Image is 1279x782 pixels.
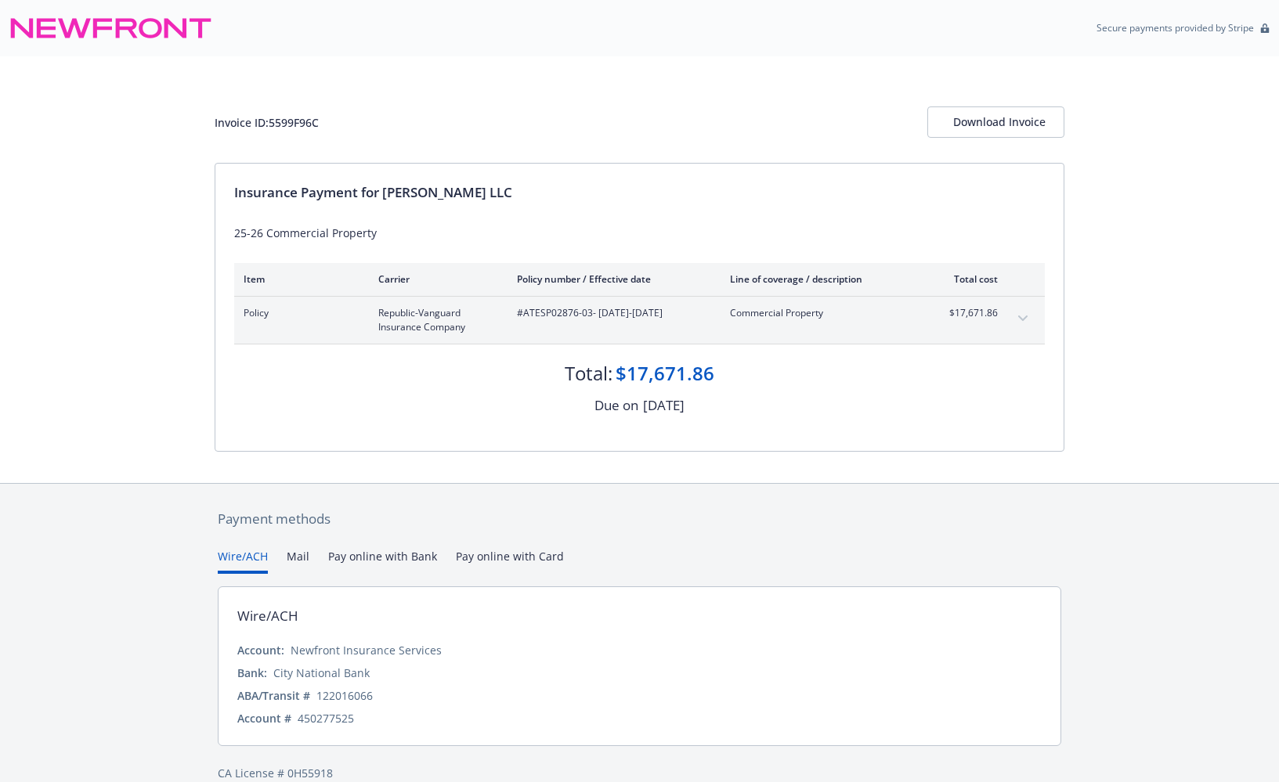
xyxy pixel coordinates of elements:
[594,395,638,416] div: Due on
[517,306,705,320] span: #ATESP02876-03 - [DATE]-[DATE]
[218,765,1061,781] div: CA License # 0H55918
[237,665,267,681] div: Bank:
[730,272,914,286] div: Line of coverage / description
[378,306,492,334] span: Republic-Vanguard Insurance Company
[237,710,291,726] div: Account #
[517,272,705,286] div: Policy number / Effective date
[237,606,298,626] div: Wire/ACH
[291,642,442,658] div: Newfront Insurance Services
[218,509,1061,529] div: Payment methods
[643,395,685,416] div: [DATE]
[939,306,998,320] span: $17,671.86
[287,548,309,574] button: Mail
[234,297,1045,344] div: PolicyRepublic-Vanguard Insurance Company#ATESP02876-03- [DATE]-[DATE]Commercial Property$17,671....
[616,360,714,387] div: $17,671.86
[939,272,998,286] div: Total cost
[927,106,1064,138] button: Download Invoice
[273,665,370,681] div: City National Bank
[456,548,564,574] button: Pay online with Card
[237,642,284,658] div: Account:
[215,114,319,131] div: Invoice ID: 5599F96C
[218,548,268,574] button: Wire/ACH
[565,360,612,387] div: Total:
[244,272,353,286] div: Item
[328,548,437,574] button: Pay online with Bank
[730,306,914,320] span: Commercial Property
[244,306,353,320] span: Policy
[234,225,1045,241] div: 25-26 Commercial Property
[298,710,354,726] div: 450277525
[378,272,492,286] div: Carrier
[237,687,310,704] div: ABA/Transit #
[316,687,373,704] div: 122016066
[1097,21,1254,34] p: Secure payments provided by Stripe
[1010,306,1035,331] button: expand content
[234,182,1045,203] div: Insurance Payment for [PERSON_NAME] LLC
[953,107,1039,137] div: Download Invoice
